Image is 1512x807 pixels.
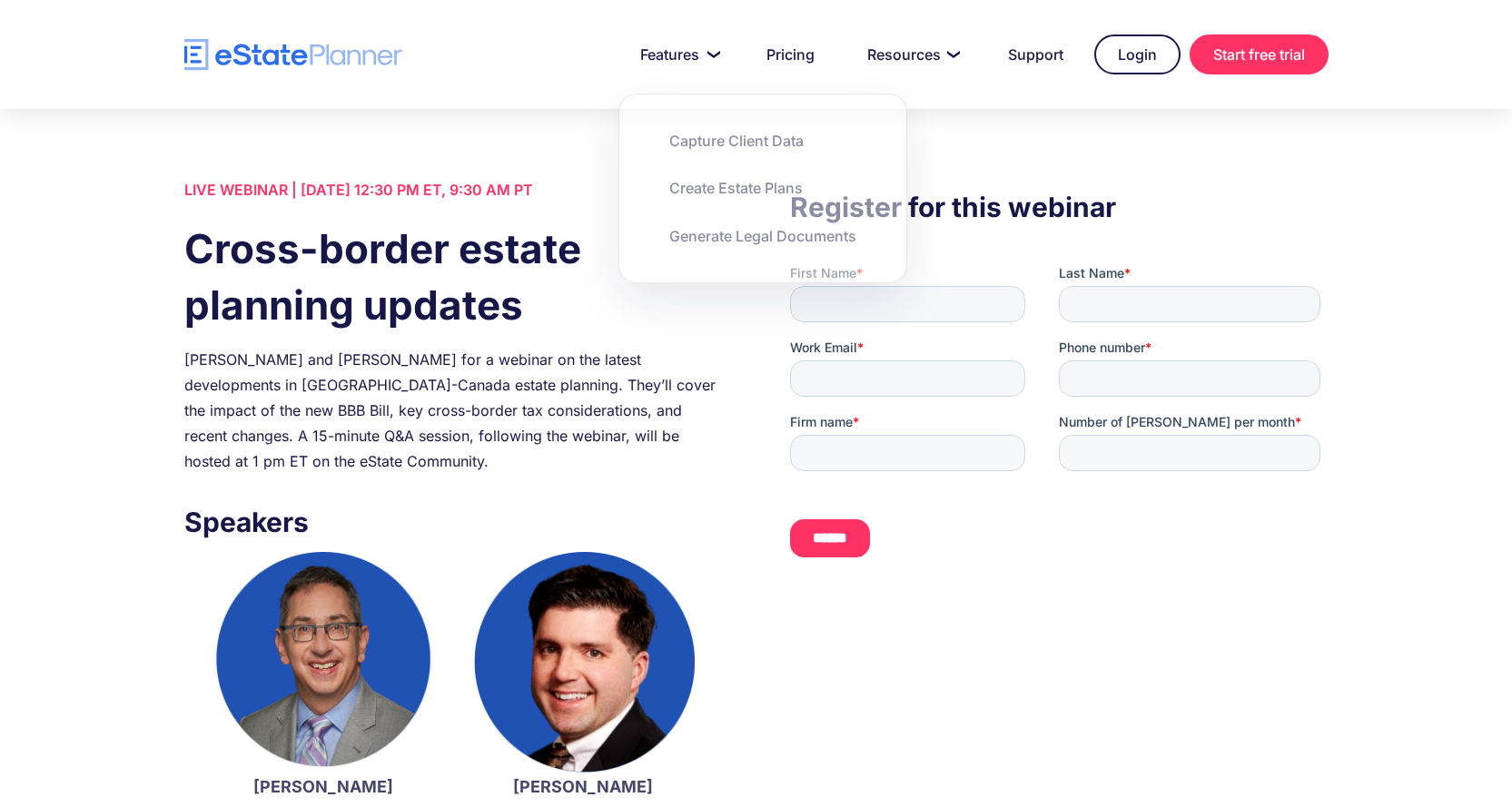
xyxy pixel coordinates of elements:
a: home [184,39,402,71]
div: [PERSON_NAME] and [PERSON_NAME] for a webinar on the latest developments in [GEOGRAPHIC_DATA]-Can... [184,347,722,474]
div: Generate Legal Documents [669,226,856,246]
div: Create Estate Plans [669,178,803,198]
iframe: Form 0 [790,264,1328,573]
a: Start free trial [1190,34,1329,74]
a: Support [986,36,1085,73]
a: Resources [845,36,977,73]
h3: Speakers [184,501,722,543]
a: Features [618,36,736,73]
div: LIVE WEBINAR | [DATE] 12:30 PM ET, 9:30 AM PT [184,177,722,202]
a: Login [1094,34,1181,74]
strong: [PERSON_NAME] [513,777,653,796]
strong: [PERSON_NAME] [253,777,393,796]
h3: Register for this webinar [790,186,1328,228]
h1: Cross-border estate planning updates [184,221,722,333]
a: Capture Client Data [647,122,826,160]
a: Generate Legal Documents [647,217,879,255]
div: Capture Client Data [669,131,804,151]
a: Create Estate Plans [647,169,825,207]
a: Pricing [745,36,836,73]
